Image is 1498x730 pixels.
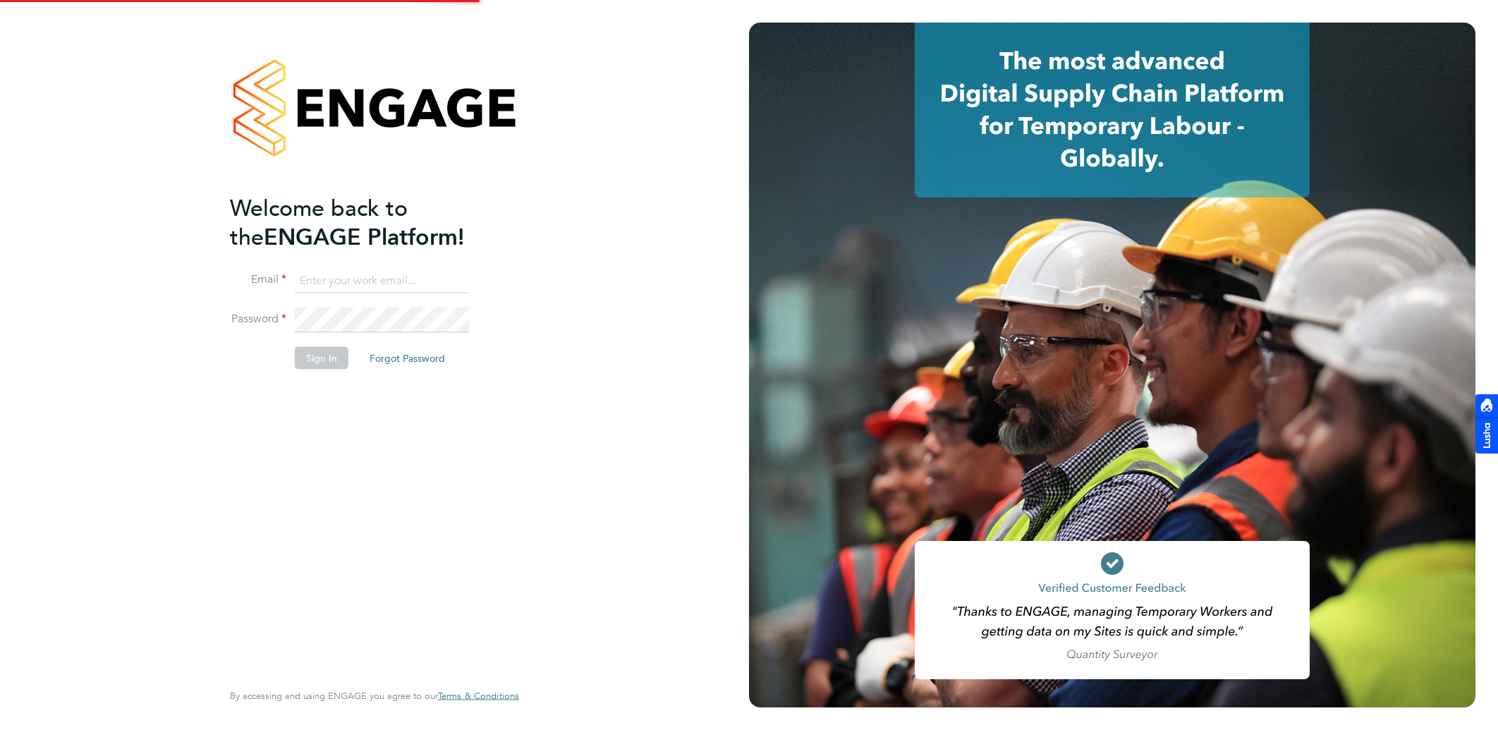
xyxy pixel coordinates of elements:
[230,193,505,251] h2: ENGAGE Platform!
[230,312,286,327] label: Password
[230,272,286,287] label: Email
[295,347,348,370] button: Sign In
[230,194,408,250] span: Welcome back to the
[295,268,469,293] input: Enter your work email...
[358,347,456,370] button: Forgot Password
[438,691,519,702] a: Terms & Conditions
[230,690,519,702] span: By accessing and using ENGAGE you agree to our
